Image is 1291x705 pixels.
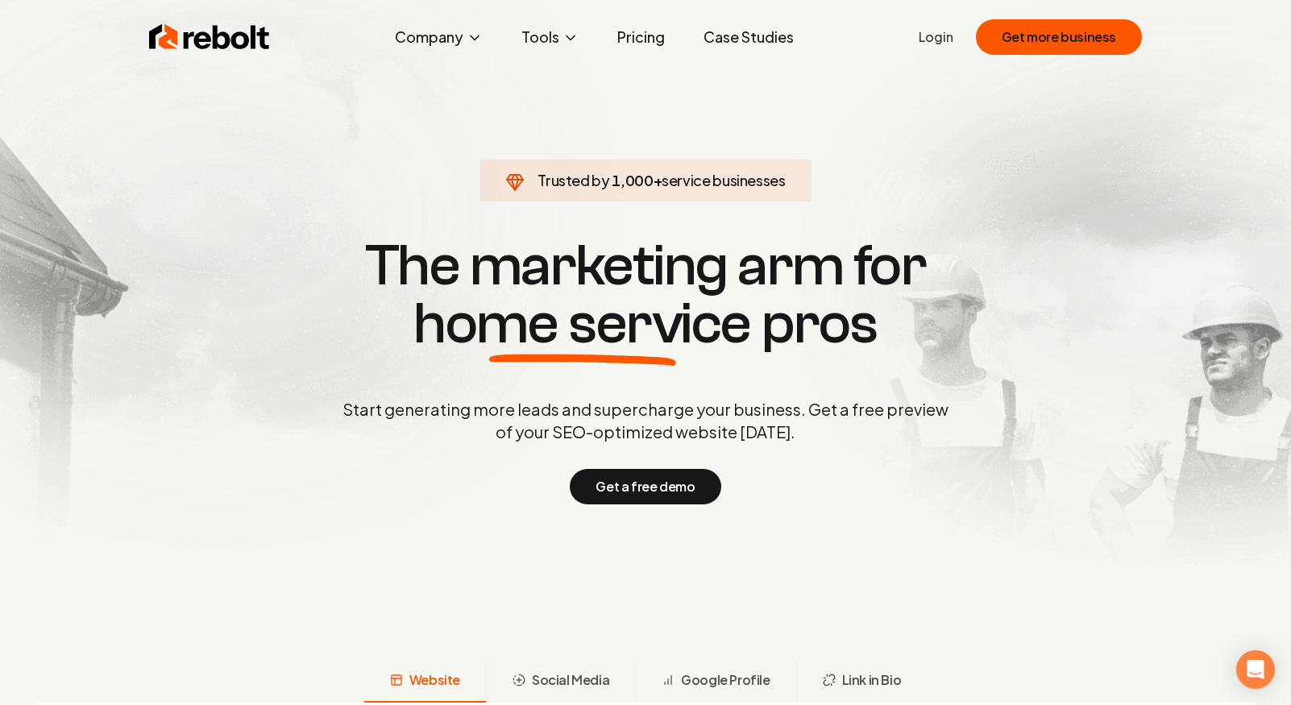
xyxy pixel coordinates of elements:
button: Get more business [976,19,1142,55]
p: Start generating more leads and supercharge your business. Get a free preview of your SEO-optimiz... [339,398,952,443]
span: Social Media [532,670,609,690]
button: Tools [509,21,592,53]
button: Get a free demo [570,469,720,504]
button: Social Media [486,661,635,703]
span: Website [409,670,460,690]
h1: The marketing arm for pros [259,237,1032,353]
span: service businesses [662,171,786,189]
div: Open Intercom Messenger [1236,650,1275,689]
a: Case Studies [691,21,807,53]
span: home service [413,295,751,353]
span: + [654,171,662,189]
button: Google Profile [635,661,795,703]
img: Rebolt Logo [149,21,270,53]
span: Trusted by [538,171,609,189]
span: 1,000 [612,169,653,192]
a: Pricing [604,21,678,53]
button: Link in Bio [796,661,928,703]
button: Website [364,661,486,703]
span: Link in Bio [842,670,902,690]
a: Login [919,27,953,47]
span: Google Profile [681,670,770,690]
button: Company [382,21,496,53]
